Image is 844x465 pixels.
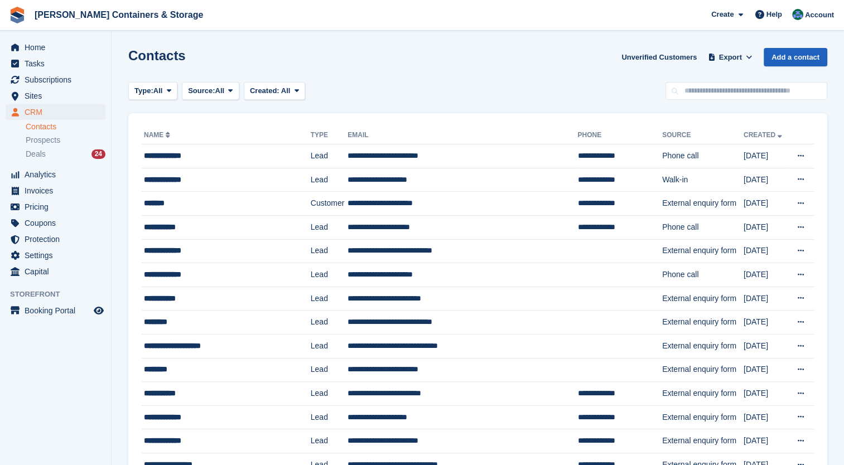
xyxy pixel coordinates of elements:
a: menu [6,215,105,231]
td: External enquiry form [662,287,744,311]
span: Type: [134,85,153,96]
span: Create [711,9,734,20]
td: External enquiry form [662,311,744,335]
span: All [281,86,291,95]
a: [PERSON_NAME] Containers & Storage [30,6,208,24]
h1: Contacts [128,48,186,63]
td: Lead [311,334,348,358]
span: Subscriptions [25,72,91,88]
td: External enquiry form [662,405,744,429]
span: Invoices [25,183,91,198]
td: Lead [311,239,348,263]
span: Account [805,9,834,21]
td: [DATE] [744,334,788,358]
span: Sites [25,88,91,104]
span: All [153,85,163,96]
td: [DATE] [744,358,788,382]
a: Unverified Customers [617,48,701,66]
td: Lead [311,263,348,287]
td: Lead [311,144,348,168]
button: Export [706,48,755,66]
td: [DATE] [744,144,788,168]
a: Deals 24 [26,148,105,160]
a: Prospects [26,134,105,146]
a: menu [6,183,105,198]
td: [DATE] [744,168,788,192]
td: Lead [311,405,348,429]
td: [DATE] [744,192,788,216]
a: menu [6,303,105,318]
span: Coupons [25,215,91,231]
td: Customer [311,192,348,216]
a: Add a contact [764,48,827,66]
td: External enquiry form [662,334,744,358]
a: menu [6,104,105,120]
a: Preview store [92,304,105,317]
span: Protection [25,231,91,247]
img: Ricky Sanmarco [792,9,803,20]
span: Prospects [26,135,60,146]
button: Source: All [182,82,239,100]
a: menu [6,72,105,88]
td: External enquiry form [662,192,744,216]
td: External enquiry form [662,358,744,382]
th: Email [348,127,577,144]
img: stora-icon-8386f47178a22dfd0bd8f6a31ec36ba5ce8667c1dd55bd0f319d3a0aa187defe.svg [9,7,26,23]
td: [DATE] [744,287,788,311]
td: External enquiry form [662,382,744,406]
td: External enquiry form [662,429,744,453]
span: Export [719,52,742,63]
td: Lead [311,287,348,311]
a: Contacts [26,122,105,132]
span: Settings [25,248,91,263]
span: Created: [250,86,279,95]
td: [DATE] [744,405,788,429]
span: Help [766,9,782,20]
td: [DATE] [744,382,788,406]
a: menu [6,40,105,55]
div: 24 [91,149,105,159]
button: Type: All [128,82,177,100]
a: Name [144,131,172,139]
td: Phone call [662,144,744,168]
button: Created: All [244,82,305,100]
th: Phone [577,127,662,144]
td: Walk-in [662,168,744,192]
a: menu [6,167,105,182]
td: [DATE] [744,311,788,335]
td: Lead [311,215,348,239]
a: menu [6,264,105,279]
span: Capital [25,264,91,279]
td: Phone call [662,263,744,287]
span: CRM [25,104,91,120]
span: Home [25,40,91,55]
td: Lead [311,168,348,192]
td: [DATE] [744,429,788,453]
a: menu [6,88,105,104]
span: Deals [26,149,46,159]
th: Source [662,127,744,144]
span: Analytics [25,167,91,182]
a: menu [6,199,105,215]
td: [DATE] [744,239,788,263]
span: Storefront [10,289,111,300]
span: Source: [188,85,215,96]
span: Tasks [25,56,91,71]
td: Lead [311,358,348,382]
td: [DATE] [744,215,788,239]
td: Phone call [662,215,744,239]
a: Created [744,131,784,139]
a: menu [6,56,105,71]
td: Lead [311,382,348,406]
th: Type [311,127,348,144]
td: Lead [311,429,348,453]
td: Lead [311,311,348,335]
a: menu [6,248,105,263]
a: menu [6,231,105,247]
td: External enquiry form [662,239,744,263]
span: Booking Portal [25,303,91,318]
span: All [215,85,225,96]
span: Pricing [25,199,91,215]
td: [DATE] [744,263,788,287]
